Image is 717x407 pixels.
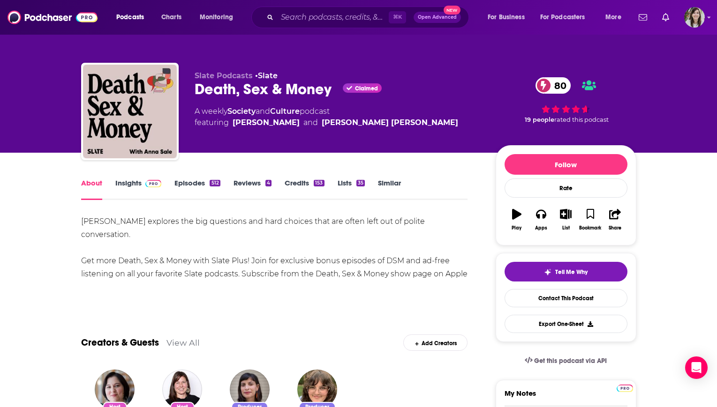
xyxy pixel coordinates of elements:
a: Pro website [617,383,633,392]
span: Podcasts [116,11,144,24]
a: Liliana Maria Percy Ruíz [322,117,458,128]
a: Show notifications dropdown [658,9,673,25]
a: Show notifications dropdown [635,9,651,25]
div: Play [512,225,521,231]
span: 19 people [525,116,554,123]
a: Get this podcast via API [517,349,615,372]
img: Podchaser Pro [145,180,162,187]
button: Play [505,203,529,237]
span: ⌘ K [389,11,406,23]
button: tell me why sparkleTell Me Why [505,262,627,281]
div: Bookmark [579,225,601,231]
a: Anna Sale [233,117,300,128]
a: Charts [155,10,187,25]
a: InsightsPodchaser Pro [115,178,162,200]
button: open menu [193,10,245,25]
button: Show profile menu [684,7,705,28]
button: Open AdvancedNew [414,12,461,23]
a: Lists35 [338,178,365,200]
span: rated this podcast [554,116,609,123]
div: Add Creators [403,334,468,351]
a: Culture [270,107,300,116]
a: Similar [378,178,401,200]
a: Creators & Guests [81,337,159,348]
span: 80 [545,77,571,94]
button: open menu [481,10,536,25]
button: open menu [110,10,156,25]
button: open menu [534,10,599,25]
button: Apps [529,203,553,237]
div: Rate [505,178,627,198]
span: Claimed [355,86,378,91]
div: Open Intercom Messenger [685,356,708,379]
a: Credits153 [285,178,324,200]
span: New [444,6,460,15]
a: Slate [258,71,278,80]
button: List [553,203,578,237]
div: Apps [535,225,547,231]
img: Podchaser - Follow, Share and Rate Podcasts [8,8,98,26]
div: 80 19 peoplerated this podcast [496,71,636,129]
img: User Profile [684,7,705,28]
span: Charts [161,11,181,24]
div: [PERSON_NAME] explores the big questions and hard choices that are often left out of polite conve... [81,215,468,294]
a: Reviews4 [234,178,272,200]
span: and [303,117,318,128]
a: Episodes512 [174,178,220,200]
a: About [81,178,102,200]
span: and [256,107,270,116]
span: Get this podcast via API [534,357,607,365]
button: Bookmark [578,203,603,237]
a: Society [227,107,256,116]
a: Contact This Podcast [505,289,627,307]
span: Monitoring [200,11,233,24]
span: Tell Me Why [555,268,588,276]
span: Slate Podcasts [195,71,253,80]
div: 4 [265,180,272,186]
div: Search podcasts, credits, & more... [260,7,478,28]
img: tell me why sparkle [544,268,551,276]
label: My Notes [505,389,627,405]
button: Share [603,203,627,237]
div: 153 [314,180,324,186]
span: For Podcasters [540,11,585,24]
div: 35 [356,180,365,186]
div: Share [609,225,621,231]
div: List [562,225,570,231]
img: Death, Sex & Money [83,65,177,158]
button: open menu [599,10,633,25]
span: featuring [195,117,458,128]
img: Podchaser Pro [617,385,633,392]
input: Search podcasts, credits, & more... [277,10,389,25]
button: Follow [505,154,627,175]
span: More [605,11,621,24]
div: A weekly podcast [195,106,458,128]
div: 512 [210,180,220,186]
button: Export One-Sheet [505,315,627,333]
a: 80 [536,77,571,94]
span: Logged in as devinandrade [684,7,705,28]
span: Open Advanced [418,15,457,20]
a: View All [166,338,200,348]
span: • [255,71,278,80]
span: For Business [488,11,525,24]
